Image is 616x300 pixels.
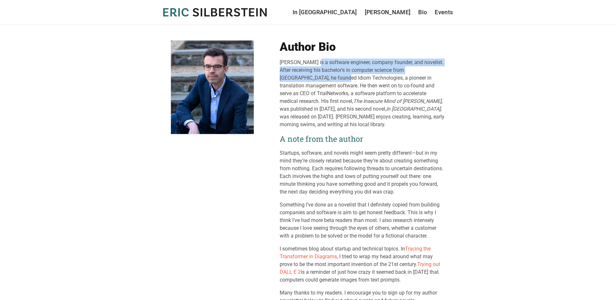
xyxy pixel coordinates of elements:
[280,59,445,128] div: [PERSON_NAME] is a software engineer, company founder, and novelist. After receiving his bachelor...
[386,106,441,112] em: In [GEOGRAPHIC_DATA]
[280,245,445,284] p: I sometimes blog about startup and technical topics. In , I tried to wrap my head around what may...
[280,40,445,53] h1: Author Bio
[418,8,427,17] a: Bio
[171,40,254,134] img: Eric Silberstein
[353,98,442,104] em: The Insecure Mind of [PERSON_NAME]
[293,8,357,17] a: In [GEOGRAPHIC_DATA]
[435,8,453,17] a: Events
[280,201,445,240] p: Something I’ve done as a novelist that I definitely copied from building companies and software i...
[280,134,445,144] h2: A note from the author
[365,8,411,17] a: [PERSON_NAME]
[280,149,445,196] p: Startups, software, and novels might seem pretty different—but in my mind they’re closely related...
